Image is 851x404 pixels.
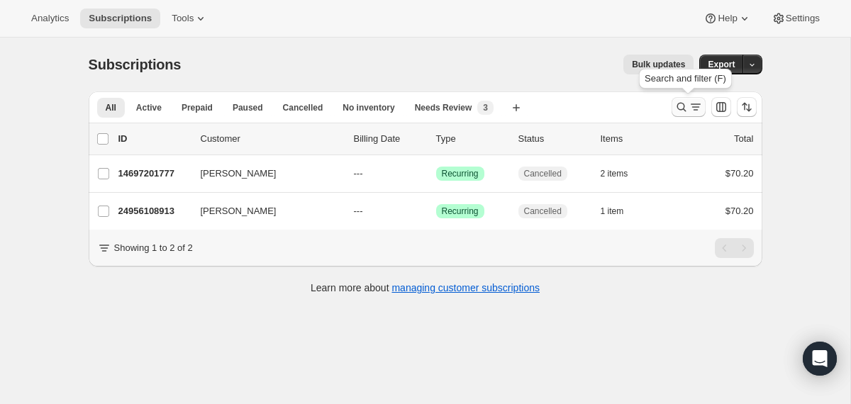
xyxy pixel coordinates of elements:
p: Showing 1 to 2 of 2 [114,241,193,255]
span: 2 items [601,168,628,179]
span: Analytics [31,13,69,24]
a: managing customer subscriptions [391,282,540,293]
button: Sort the results [737,97,757,117]
span: No inventory [343,102,394,113]
button: Export [699,55,743,74]
p: Learn more about [311,281,540,295]
p: Customer [201,132,343,146]
button: [PERSON_NAME] [192,200,334,223]
span: Tools [172,13,194,24]
button: Customize table column order and visibility [711,97,731,117]
button: Create new view [505,98,528,118]
span: 3 [483,102,488,113]
p: Status [518,132,589,146]
span: [PERSON_NAME] [201,204,277,218]
span: Recurring [442,206,479,217]
p: ID [118,132,189,146]
span: Needs Review [415,102,472,113]
span: Bulk updates [632,59,685,70]
p: 14697201777 [118,167,189,181]
button: 1 item [601,201,640,221]
span: $70.20 [725,168,754,179]
button: Settings [763,9,828,28]
div: Items [601,132,672,146]
button: Search and filter results [672,97,706,117]
span: Settings [786,13,820,24]
button: Analytics [23,9,77,28]
span: Recurring [442,168,479,179]
span: Active [136,102,162,113]
div: Type [436,132,507,146]
span: $70.20 [725,206,754,216]
p: Total [734,132,753,146]
span: Export [708,59,735,70]
span: Subscriptions [89,13,152,24]
span: 1 item [601,206,624,217]
span: [PERSON_NAME] [201,167,277,181]
div: 14697201777[PERSON_NAME]---SuccessRecurringCancelled2 items$70.20 [118,164,754,184]
span: Prepaid [182,102,213,113]
span: Cancelled [524,168,562,179]
p: 24956108913 [118,204,189,218]
div: IDCustomerBilling DateTypeStatusItemsTotal [118,132,754,146]
button: Tools [163,9,216,28]
span: Cancelled [524,206,562,217]
p: Billing Date [354,132,425,146]
span: Subscriptions [89,57,182,72]
button: [PERSON_NAME] [192,162,334,185]
span: --- [354,168,363,179]
button: Bulk updates [623,55,694,74]
nav: Pagination [715,238,754,258]
span: All [106,102,116,113]
span: Cancelled [283,102,323,113]
span: Paused [233,102,263,113]
div: 24956108913[PERSON_NAME]---SuccessRecurringCancelled1 item$70.20 [118,201,754,221]
span: Help [718,13,737,24]
button: Subscriptions [80,9,160,28]
span: --- [354,206,363,216]
div: Open Intercom Messenger [803,342,837,376]
button: 2 items [601,164,644,184]
button: Help [695,9,760,28]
